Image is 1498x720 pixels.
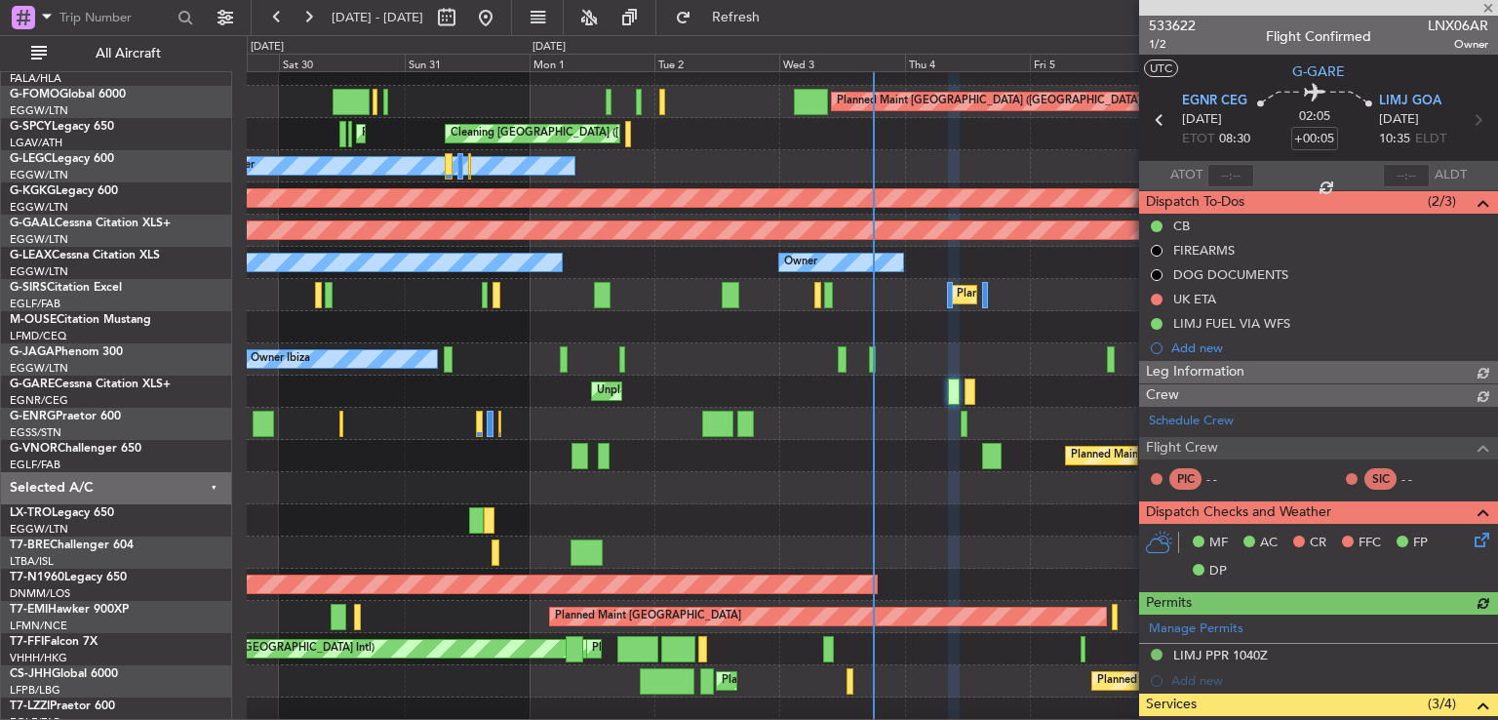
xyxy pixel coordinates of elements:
[722,666,1029,696] div: Planned Maint [GEOGRAPHIC_DATA] ([GEOGRAPHIC_DATA])
[1146,191,1244,214] span: Dispatch To-Dos
[1071,441,1378,470] div: Planned Maint [GEOGRAPHIC_DATA] ([GEOGRAPHIC_DATA])
[592,634,918,663] div: Planned Maint [GEOGRAPHIC_DATA] ([GEOGRAPHIC_DATA] Intl)
[10,153,114,165] a: G-LEGCLegacy 600
[1097,666,1404,696] div: Planned Maint [GEOGRAPHIC_DATA] ([GEOGRAPHIC_DATA])
[1146,694,1197,716] span: Services
[10,700,50,712] span: T7-LZZI
[10,71,61,86] a: FALA/HLA
[10,636,44,648] span: T7-FFI
[451,119,726,148] div: Cleaning [GEOGRAPHIC_DATA] ([PERSON_NAME] Intl)
[1171,340,1488,356] div: Add new
[1379,130,1410,149] span: 10:35
[10,425,61,440] a: EGSS/STN
[10,507,52,519] span: LX-TRO
[10,346,123,358] a: G-JAGAPhenom 300
[10,89,126,100] a: G-FOMOGlobal 6000
[10,264,68,279] a: EGGW/LTN
[59,3,172,32] input: Trip Number
[10,314,151,326] a: M-OUSECitation Mustang
[1149,36,1196,53] span: 1/2
[530,54,654,71] div: Mon 1
[10,185,118,197] a: G-KGKGLegacy 600
[1144,60,1178,77] button: UTC
[1146,501,1331,524] span: Dispatch Checks and Weather
[10,379,171,390] a: G-GARECessna Citation XLS+
[597,377,773,406] div: Unplanned Maint [PERSON_NAME]
[10,586,70,601] a: DNMM/LOS
[21,38,212,69] button: All Aircraft
[10,121,114,133] a: G-SPCYLegacy 650
[10,103,68,118] a: EGGW/LTN
[1428,191,1456,212] span: (2/3)
[10,619,67,633] a: LFMN/NCE
[10,443,58,455] span: G-VNOR
[10,297,60,311] a: EGLF/FAB
[10,153,52,165] span: G-LEGC
[1435,166,1467,185] span: ALDT
[279,54,404,71] div: Sat 30
[10,393,68,408] a: EGNR/CEG
[1379,92,1441,111] span: LIMJ GOA
[1173,218,1190,234] div: CB
[666,2,783,33] button: Refresh
[957,280,1264,309] div: Planned Maint [GEOGRAPHIC_DATA] ([GEOGRAPHIC_DATA])
[405,54,530,71] div: Sun 31
[10,540,134,551] a: T7-BREChallenger 604
[1182,92,1247,111] span: EGNR CEG
[10,282,47,294] span: G-SIRS
[10,668,118,680] a: CS-JHHGlobal 6000
[10,700,115,712] a: T7-LZZIPraetor 600
[1260,534,1278,553] span: AC
[51,47,206,60] span: All Aircraft
[1173,266,1288,283] div: DOG DOCUMENTS
[1413,534,1428,553] span: FP
[10,232,68,247] a: EGGW/LTN
[10,218,55,229] span: G-GAAL
[10,604,129,616] a: T7-EMIHawker 900XP
[10,121,52,133] span: G-SPCY
[1173,291,1216,307] div: UK ETA
[1428,16,1488,36] span: LNX06AR
[10,329,66,343] a: LFMD/CEQ
[654,54,779,71] div: Tue 2
[10,522,68,537] a: EGGW/LTN
[10,411,56,422] span: G-ENRG
[10,89,59,100] span: G-FOMO
[1266,26,1371,47] div: Flight Confirmed
[1182,130,1214,149] span: ETOT
[10,250,52,261] span: G-LEAX
[10,683,60,698] a: LFPB/LBG
[10,168,68,182] a: EGGW/LTN
[10,379,55,390] span: G-GARE
[695,11,777,24] span: Refresh
[1149,16,1196,36] span: 533622
[10,282,122,294] a: G-SIRSCitation Excel
[10,136,62,150] a: LGAV/ATH
[10,250,160,261] a: G-LEAXCessna Citation XLS
[1310,534,1326,553] span: CR
[10,443,141,455] a: G-VNORChallenger 650
[10,668,52,680] span: CS-JHH
[532,39,566,56] div: [DATE]
[1428,36,1488,53] span: Owner
[1030,54,1155,71] div: Fri 5
[905,54,1030,71] div: Thu 4
[251,39,284,56] div: [DATE]
[10,361,68,376] a: EGGW/LTN
[1170,166,1202,185] span: ATOT
[1428,694,1456,714] span: (3/4)
[1292,61,1345,82] span: G-GARE
[1379,110,1419,130] span: [DATE]
[10,458,60,472] a: EGLF/FAB
[10,218,171,229] a: G-GAALCessna Citation XLS+
[10,200,68,215] a: EGGW/LTN
[362,119,586,148] div: Planned Maint Athens ([PERSON_NAME] Intl)
[784,248,817,277] div: Owner
[10,185,56,197] span: G-KGKG
[10,346,55,358] span: G-JAGA
[1219,130,1250,149] span: 08:30
[1415,130,1446,149] span: ELDT
[10,554,54,569] a: LTBA/ISL
[555,602,741,631] div: Planned Maint [GEOGRAPHIC_DATA]
[10,507,114,519] a: LX-TROLegacy 650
